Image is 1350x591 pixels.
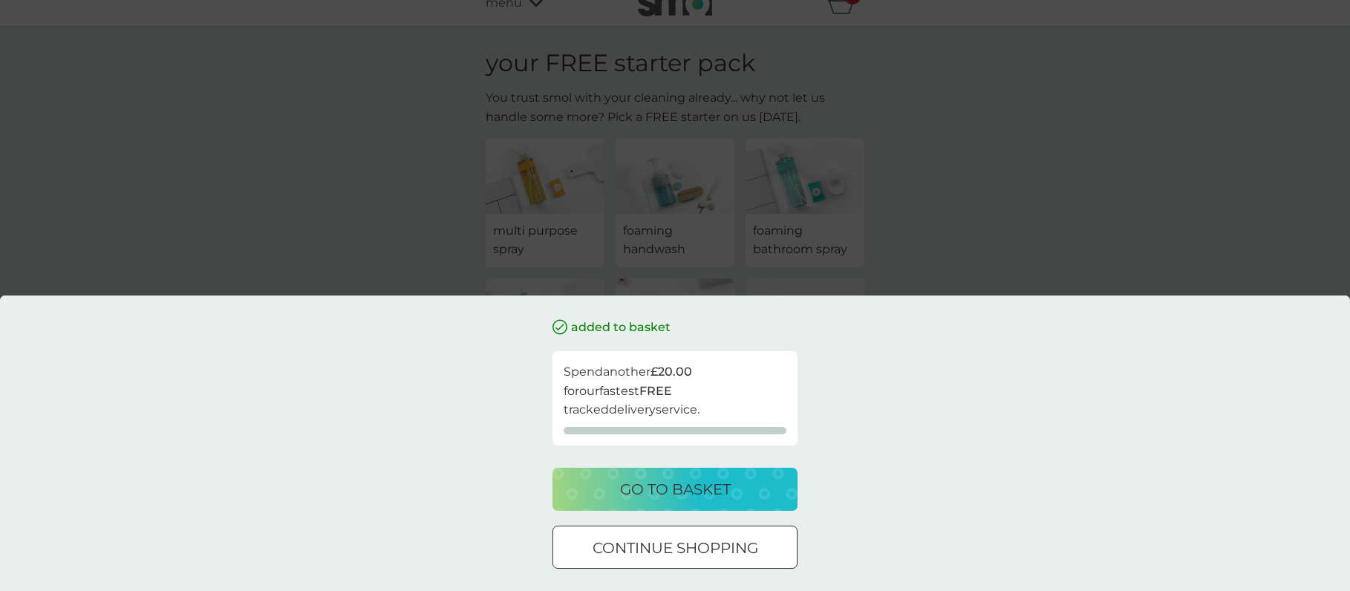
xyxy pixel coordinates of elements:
[571,318,671,337] p: added to basket
[650,365,692,379] strong: £20.00
[564,362,786,419] p: Spend another for our fastest tracked delivery service.
[552,468,798,511] button: go to basket
[620,477,731,501] p: go to basket
[552,526,798,569] button: continue shopping
[639,384,672,398] strong: FREE
[593,536,758,560] p: continue shopping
